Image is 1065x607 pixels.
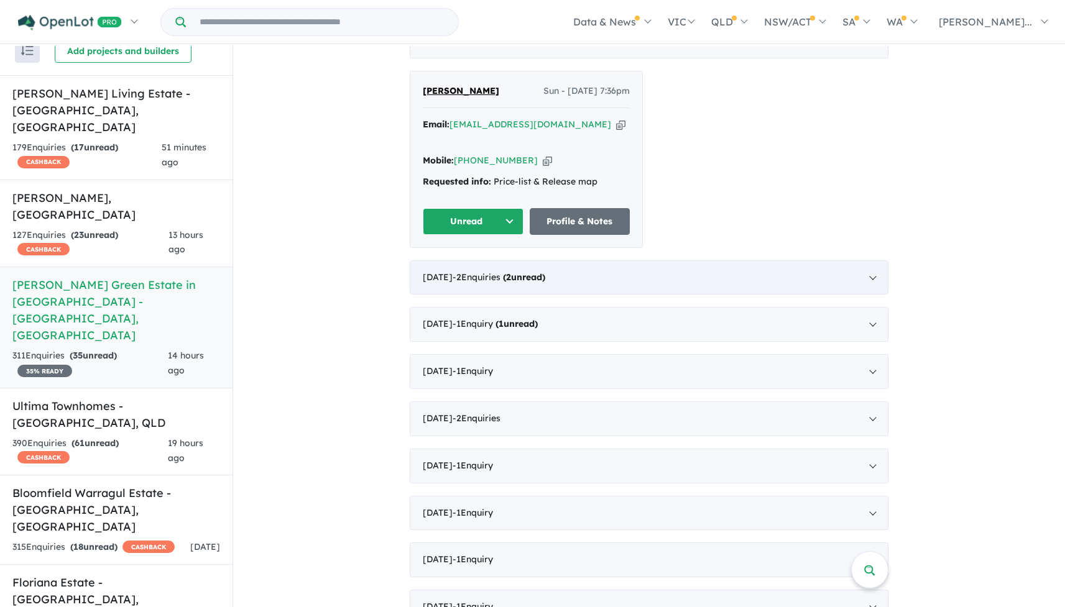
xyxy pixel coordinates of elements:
span: 13 hours ago [168,229,203,255]
strong: Email: [423,119,450,130]
div: 390 Enquir ies [12,436,168,466]
div: 127 Enquir ies [12,228,168,258]
span: 61 [75,437,85,449]
div: Price-list & Release map [423,175,630,189]
span: 19 hours ago [168,437,203,463]
a: Profile & Notes [530,208,630,235]
button: Add projects and builders [55,38,191,63]
span: - 1 Enquir y [453,318,538,329]
span: 35 [73,350,83,361]
div: [DATE] [410,401,888,436]
div: 315 Enquir ies [12,540,175,555]
span: 51 minutes ago [162,142,206,168]
h5: [PERSON_NAME] , [GEOGRAPHIC_DATA] [12,189,220,223]
span: Sun - [DATE] 7:36pm [543,84,630,99]
h5: Ultima Townhomes - [GEOGRAPHIC_DATA] , QLD [12,398,220,431]
strong: ( unread) [70,350,117,361]
a: [PHONE_NUMBER] [454,155,538,166]
span: - 1 Enquir y [453,554,493,565]
span: 2 [506,272,511,283]
span: CASHBACK [17,451,70,463]
img: Openlot PRO Logo White [18,15,122,30]
strong: Mobile: [423,155,454,166]
a: [EMAIL_ADDRESS][DOMAIN_NAME] [450,119,611,130]
span: 35 % READY [17,365,72,377]
span: CASHBACK [17,243,70,255]
span: 1 [499,35,504,46]
div: [DATE] [410,307,888,342]
div: [DATE] [410,449,888,483]
span: - 1 Enquir y [453,365,493,377]
h5: Bloomfield Warragul Estate - [GEOGRAPHIC_DATA] , [GEOGRAPHIC_DATA] [12,485,220,535]
span: 14 hours ago [168,350,204,376]
button: Copy [543,154,552,167]
span: [PERSON_NAME] [423,85,499,96]
h5: [PERSON_NAME] Green Estate in [GEOGRAPHIC_DATA] - [GEOGRAPHIC_DATA] , [GEOGRAPHIC_DATA] [12,276,220,344]
span: - 2 Enquir ies [453,272,545,283]
span: CASHBACK [122,541,175,553]
div: [DATE] [410,542,888,577]
span: [PERSON_NAME]... [939,16,1032,28]
h5: [PERSON_NAME] Living Estate - [GEOGRAPHIC_DATA] , [GEOGRAPHIC_DATA] [12,85,220,135]
strong: ( unread) [71,142,118,153]
div: [DATE] [410,260,888,295]
strong: ( unread) [71,437,119,449]
strong: ( unread) [71,229,118,240]
span: 18 [73,541,83,552]
span: - 1 Enquir y [453,507,493,518]
a: [PERSON_NAME] [423,84,499,99]
strong: Requested info: [423,176,491,187]
strong: ( unread) [496,318,538,329]
span: CASHBACK [17,156,70,168]
span: - 1 Enquir y [453,35,538,46]
strong: ( unread) [503,272,545,283]
span: 23 [74,229,84,240]
span: - 1 Enquir y [453,460,493,471]
span: 1 [499,318,504,329]
span: - 2 Enquir ies [453,413,500,424]
strong: ( unread) [496,35,538,46]
strong: ( unread) [70,541,118,552]
div: [DATE] [410,496,888,531]
span: [DATE] [190,541,220,552]
div: 179 Enquir ies [12,140,162,170]
button: Unread [423,208,523,235]
img: sort.svg [21,46,34,55]
input: Try estate name, suburb, builder or developer [188,9,456,35]
span: 17 [74,142,84,153]
div: 311 Enquir ies [12,349,168,378]
button: Copy [616,118,625,131]
div: [DATE] [410,354,888,389]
